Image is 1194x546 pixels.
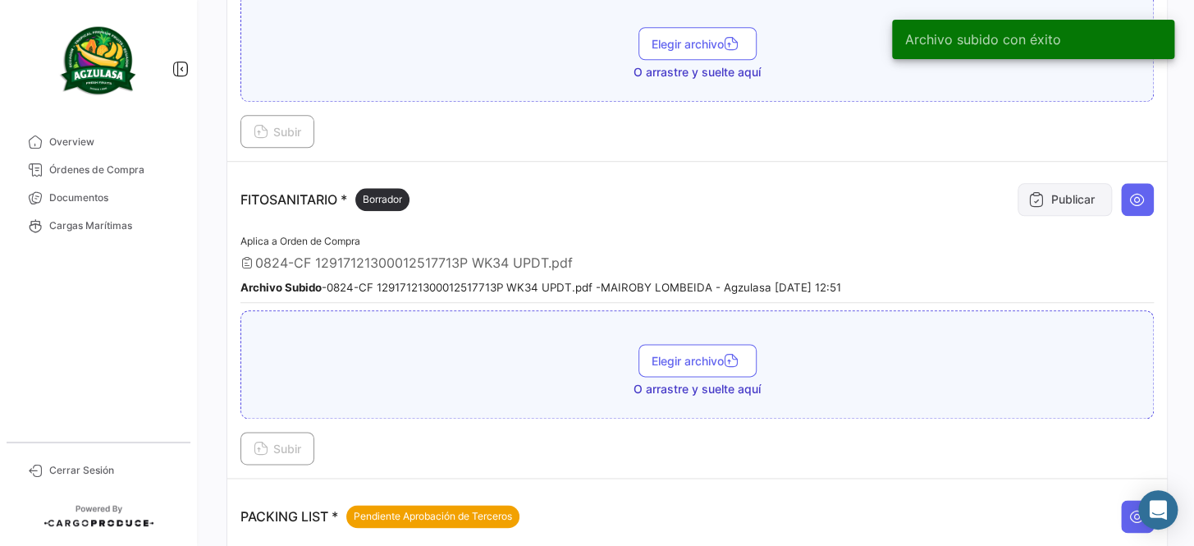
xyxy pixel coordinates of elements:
span: 0824-CF 12917121300012517713P WK34 UPDT.pdf [255,255,573,271]
a: Documentos [13,184,184,212]
button: Elegir archivo [638,344,757,377]
span: Cerrar Sesión [49,463,177,478]
div: Abrir Intercom Messenger [1138,490,1178,530]
button: Publicar [1018,183,1112,216]
span: Documentos [49,190,177,205]
a: Cargas Marítimas [13,212,184,240]
span: Subir [254,442,301,456]
span: O arrastre y suelte aquí [634,64,761,80]
p: FITOSANITARIO * [240,188,409,211]
span: Cargas Marítimas [49,218,177,233]
button: Subir [240,115,314,148]
span: Pendiente Aprobación de Terceros [354,509,512,524]
a: Overview [13,128,184,156]
span: O arrastre y suelte aquí [634,381,761,397]
span: Elegir archivo [652,354,743,368]
span: Órdenes de Compra [49,163,177,177]
span: Overview [49,135,177,149]
span: Subir [254,125,301,139]
span: Aplica a Orden de Compra [240,235,360,247]
span: Borrador [363,192,402,207]
p: PACKING LIST * [240,505,519,528]
small: - 0824-CF 12917121300012517713P WK34 UPDT.pdf - MAIROBY LOMBEIDA - Agzulasa [DATE] 12:51 [240,281,841,294]
button: Subir [240,432,314,465]
span: Elegir archivo [652,37,743,51]
span: Archivo subido con éxito [905,31,1061,48]
img: agzulasa-logo.png [57,20,140,102]
b: Archivo Subido [240,281,322,294]
button: Elegir archivo [638,27,757,60]
a: Órdenes de Compra [13,156,184,184]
